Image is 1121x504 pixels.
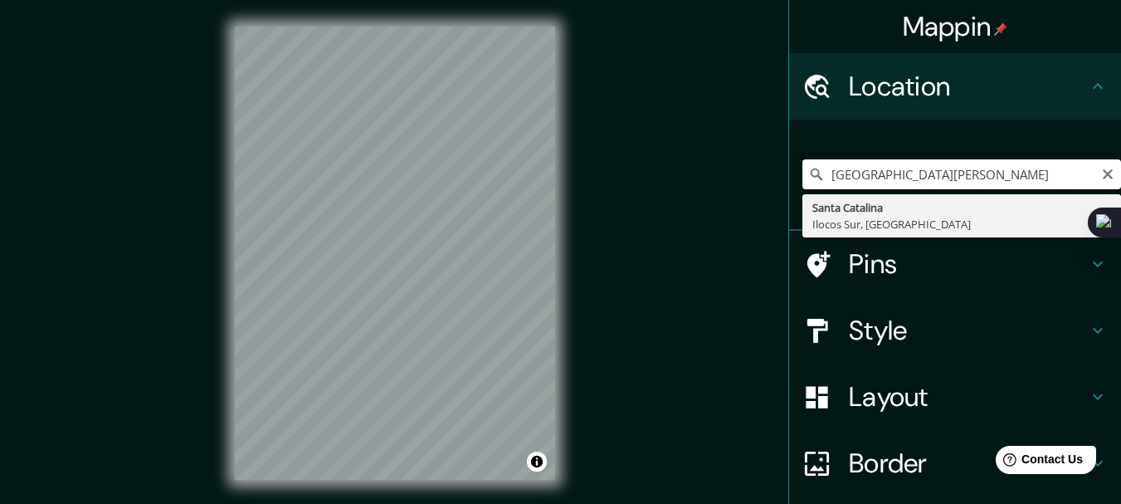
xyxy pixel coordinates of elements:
div: Ilocos Sur, [GEOGRAPHIC_DATA] [812,216,1111,232]
div: Style [789,297,1121,364]
canvas: Map [235,27,555,480]
div: Border [789,430,1121,497]
div: Santa Catalina [812,199,1111,216]
button: Clear [1101,165,1114,181]
input: Pick your city or area [802,159,1121,189]
iframe: Help widget launcher [973,439,1103,486]
div: Layout [789,364,1121,430]
div: Pins [789,231,1121,297]
h4: Pins [849,247,1088,281]
h4: Border [849,447,1088,480]
img: pin-icon.png [994,22,1007,36]
h4: Style [849,314,1088,347]
h4: Mappin [903,10,1008,43]
h4: Location [849,70,1088,103]
div: Location [789,53,1121,120]
h4: Layout [849,380,1088,413]
button: Toggle attribution [527,452,547,472]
